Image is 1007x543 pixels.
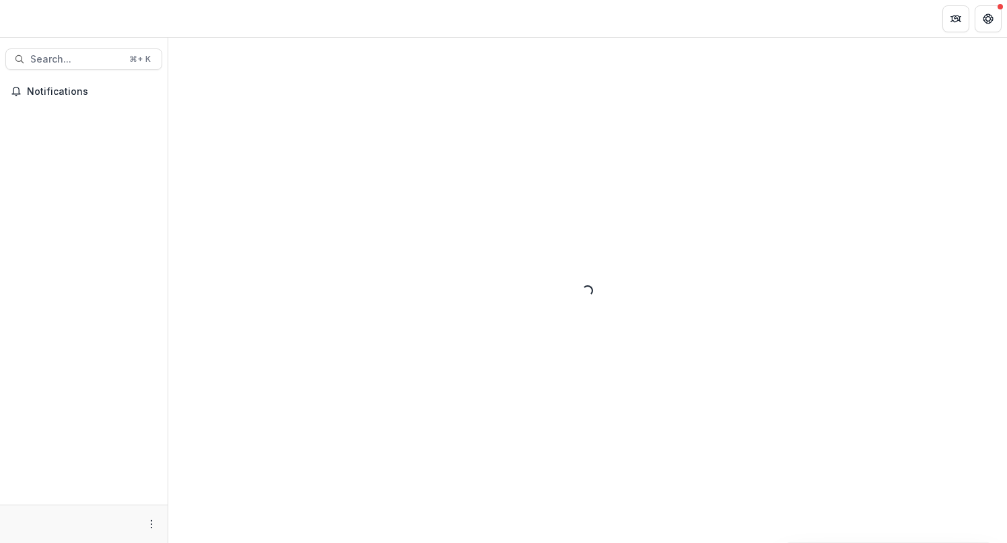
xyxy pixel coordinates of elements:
button: More [143,516,160,532]
button: Get Help [975,5,1002,32]
button: Search... [5,48,162,70]
div: ⌘ + K [127,52,153,67]
button: Partners [942,5,969,32]
span: Search... [30,54,121,65]
button: Notifications [5,81,162,102]
span: Notifications [27,86,157,98]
